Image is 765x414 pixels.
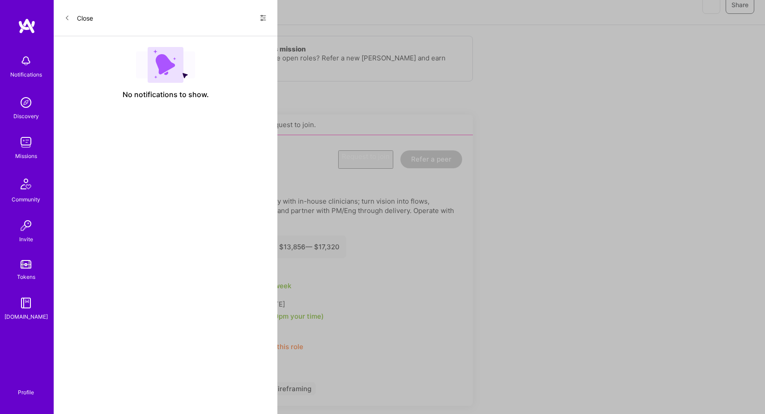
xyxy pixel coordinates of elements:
div: Profile [18,388,34,396]
img: discovery [17,94,35,111]
img: empty [136,47,195,83]
img: Invite [17,217,35,235]
img: bell [17,52,35,70]
img: logo [18,18,36,34]
button: Close [64,11,93,25]
div: Discovery [13,111,39,121]
div: [DOMAIN_NAME] [4,312,48,321]
div: Notifications [10,70,42,79]
img: Community [15,173,37,195]
div: Community [12,195,40,204]
img: teamwork [17,133,35,151]
span: No notifications to show. [123,90,209,99]
a: Profile [15,378,37,396]
img: tokens [21,260,31,269]
div: Invite [19,235,33,244]
div: Tokens [17,272,35,282]
img: guide book [17,294,35,312]
div: Missions [15,151,37,161]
